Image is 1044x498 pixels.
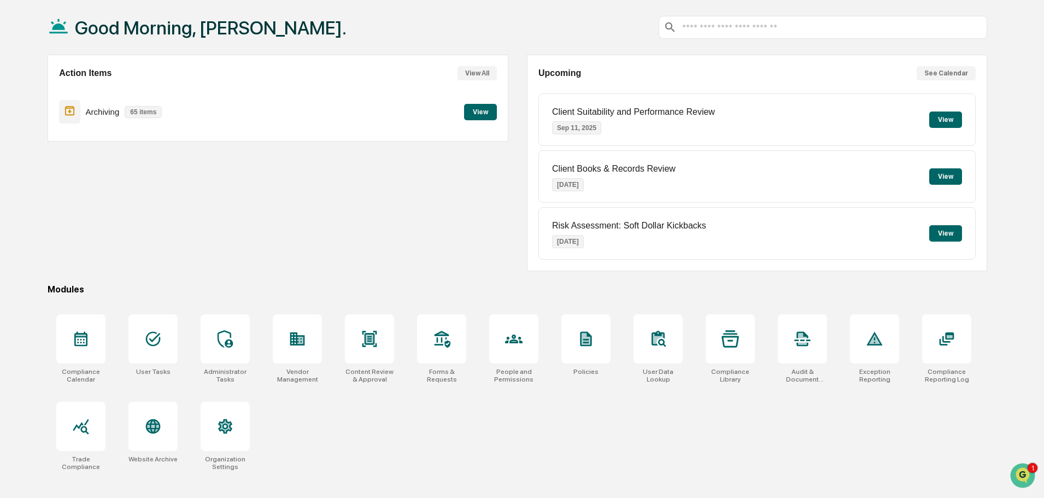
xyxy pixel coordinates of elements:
[11,23,199,40] p: How can we help?
[34,149,89,157] span: [PERSON_NAME]
[552,121,601,134] p: Sep 11, 2025
[109,271,132,279] span: Pylon
[11,84,31,103] img: 1746055101610-c473b297-6a78-478c-a979-82029cc54cd1
[464,104,497,120] button: View
[345,368,394,383] div: Content Review & Approval
[56,368,105,383] div: Compliance Calendar
[91,149,95,157] span: •
[929,168,962,185] button: View
[125,106,162,118] p: 65 items
[929,225,962,242] button: View
[186,87,199,100] button: Start new chat
[49,84,179,95] div: Start new chat
[11,225,20,233] div: 🖐️
[917,66,976,80] button: See Calendar
[7,219,75,239] a: 🖐️Preclearance
[573,368,599,376] div: Policies
[201,368,250,383] div: Administrator Tasks
[22,179,31,188] img: 1746055101610-c473b297-6a78-478c-a979-82029cc54cd1
[11,121,73,130] div: Past conversations
[706,368,755,383] div: Compliance Library
[11,245,20,254] div: 🔎
[458,66,497,80] button: View All
[56,455,105,471] div: Trade Compliance
[90,224,136,235] span: Attestations
[489,368,538,383] div: People and Permissions
[7,240,73,260] a: 🔎Data Lookup
[22,149,31,158] img: 1746055101610-c473b297-6a78-478c-a979-82029cc54cd1
[552,107,715,117] p: Client Suitability and Performance Review
[1009,462,1039,491] iframe: Open customer support
[552,221,706,231] p: Risk Assessment: Soft Dollar Kickbacks
[538,68,581,78] h2: Upcoming
[22,244,69,255] span: Data Lookup
[23,84,43,103] img: 8933085812038_c878075ebb4cc5468115_72.jpg
[79,225,88,233] div: 🗄️
[11,138,28,156] img: Jack Rasmussen
[22,224,71,235] span: Preclearance
[778,368,827,383] div: Audit & Document Logs
[634,368,683,383] div: User Data Lookup
[929,112,962,128] button: View
[136,368,171,376] div: User Tasks
[97,149,119,157] span: [DATE]
[11,168,28,185] img: Jack Rasmussen
[201,455,250,471] div: Organization Settings
[97,178,119,187] span: [DATE]
[48,284,987,295] div: Modules
[552,178,584,191] p: [DATE]
[273,368,322,383] div: Vendor Management
[75,17,347,39] h1: Good Morning, [PERSON_NAME].
[34,178,89,187] span: [PERSON_NAME]
[128,455,178,463] div: Website Archive
[75,219,140,239] a: 🗄️Attestations
[169,119,199,132] button: See all
[464,106,497,116] a: View
[77,271,132,279] a: Powered byPylon
[59,68,112,78] h2: Action Items
[417,368,466,383] div: Forms & Requests
[850,368,899,383] div: Exception Reporting
[91,178,95,187] span: •
[552,235,584,248] p: [DATE]
[49,95,150,103] div: We're available if you need us!
[552,164,676,174] p: Client Books & Records Review
[86,107,120,116] p: Archiving
[922,368,971,383] div: Compliance Reporting Log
